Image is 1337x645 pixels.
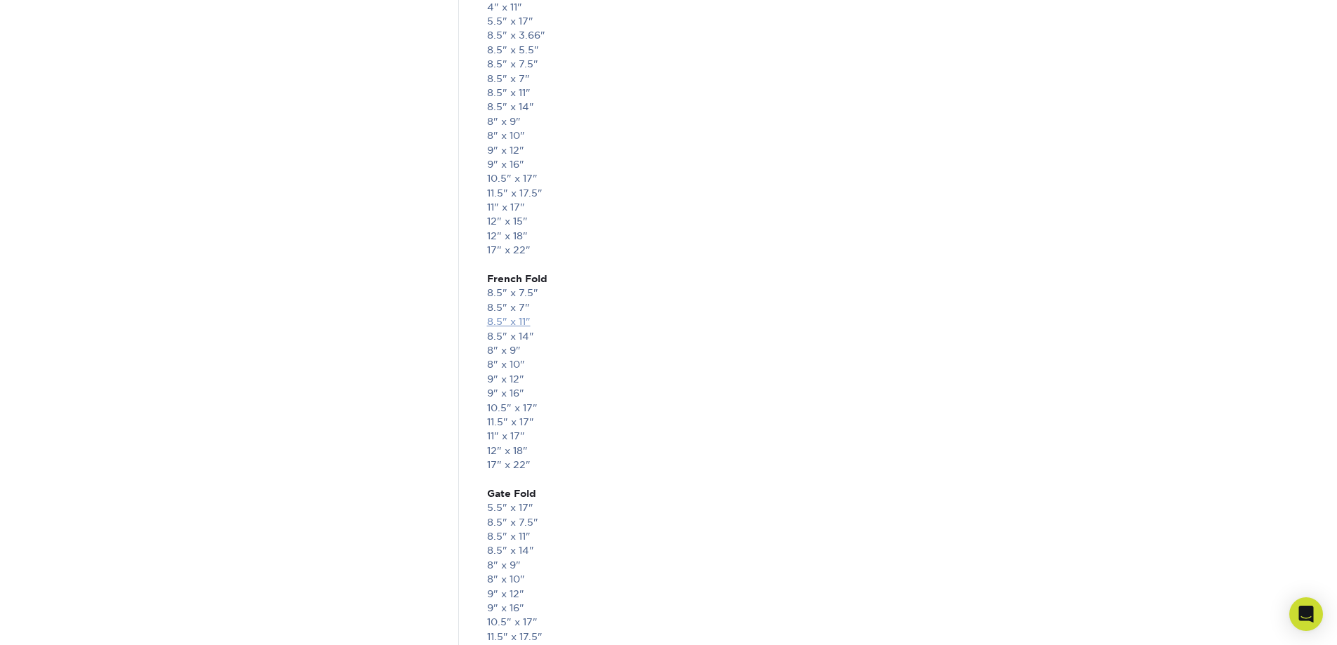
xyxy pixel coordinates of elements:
a: 8.5" x 11" [487,87,531,98]
a: 10.5" x 17" [487,616,538,627]
a: 5.5" x 17" [487,15,533,27]
a: 8.5" x 14" [487,545,534,556]
a: 8" x 10" [487,573,525,585]
a: 11" x 17" [487,201,525,213]
a: 5.5" x 17" [487,502,533,513]
a: 8.5" x 7" [487,73,530,84]
a: 9" x 16" [487,602,524,613]
div: Open Intercom Messenger [1289,597,1323,631]
a: 10.5" x 17" [487,402,538,413]
a: 8.5" x 7.5" [487,517,538,528]
a: 11" x 17" [487,430,525,441]
a: 8.5" x 14" [487,331,534,342]
a: 9" x 16" [487,387,524,399]
a: 9" x 12" [487,373,524,385]
a: 12" x 15" [487,215,528,227]
a: 10.5" x 17" [487,173,538,184]
a: 11.5" x 17.5" [487,631,543,642]
a: 8.5" x 7" [487,302,530,313]
a: 11.5" x 17" [487,416,534,427]
a: 8" x 9" [487,345,521,356]
a: 9" x 16" [487,159,524,170]
a: 8.5" x 14" [487,101,534,112]
a: 17" x 22" [487,459,531,470]
a: 8.5" x 3.66" [487,29,545,41]
a: 12" x 18" [487,230,528,241]
a: 8" x 10" [487,359,525,370]
a: 8" x 10" [487,130,525,141]
a: 9" x 12" [487,588,524,599]
a: 8.5" x 11" [487,316,531,327]
a: 8.5" x 7.5" [487,287,538,298]
a: 8" x 9" [487,559,521,571]
a: 9" x 12" [487,145,524,156]
a: 17" x 22" [487,244,531,255]
a: 11.5" x 17.5" [487,187,543,199]
strong: French Fold [487,273,547,284]
a: 8.5" x 7.5" [487,58,538,69]
a: 4" x 11" [487,1,522,13]
strong: Gate Fold [487,488,536,499]
a: 8" x 9" [487,116,521,127]
a: 12" x 18" [487,445,528,456]
a: 8.5" x 11" [487,531,531,542]
a: 8.5" x 5.5" [487,44,539,55]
